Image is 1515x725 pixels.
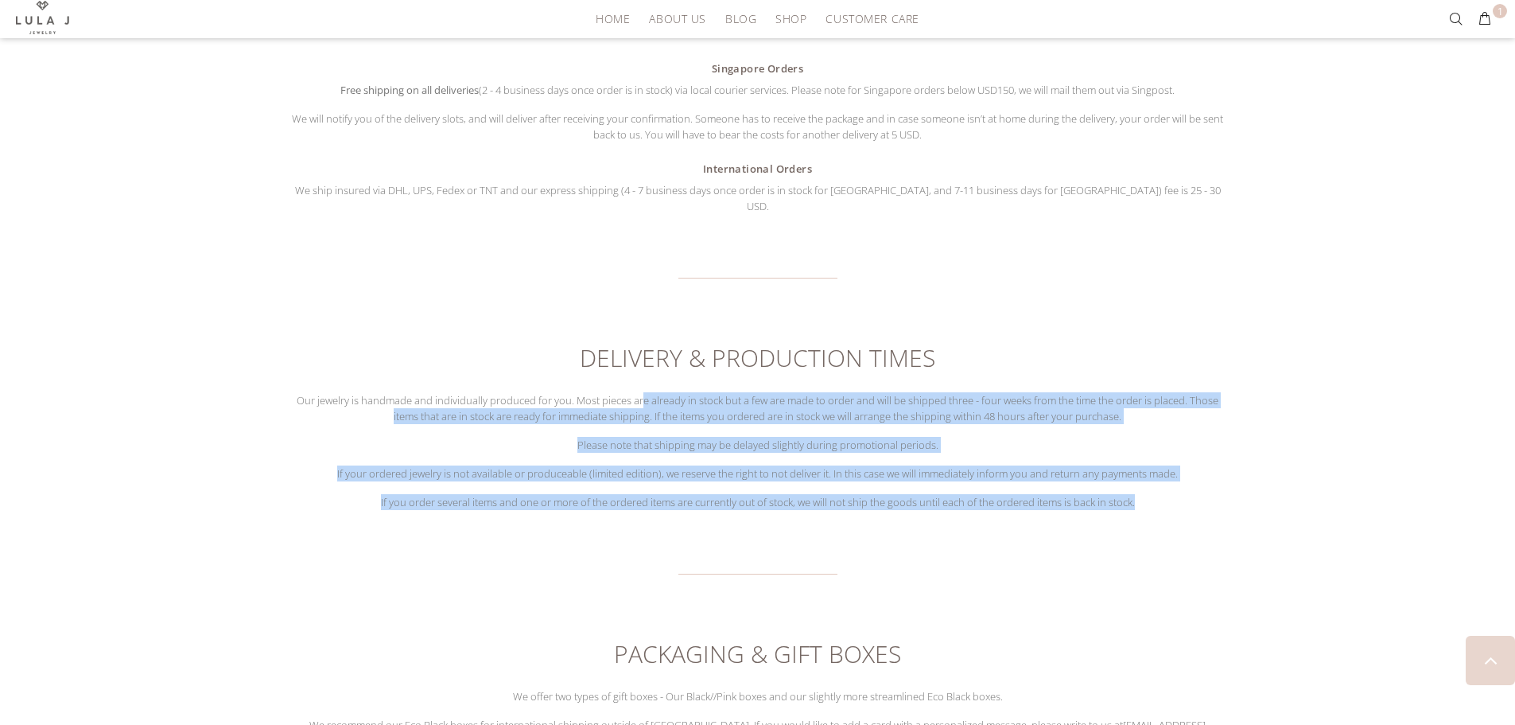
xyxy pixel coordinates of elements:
p: We will notify you of the delivery slots, and will deliver after receiving your confirmation. Som... [289,111,1227,142]
h3: PACKAGING & GIFT BOXES [289,638,1227,688]
p: If your ordered jewelry is not available or produceable (limited edition), we reserve the right t... [289,466,1227,481]
h4: Singapore Orders [289,55,1227,82]
span: HOME [596,13,630,25]
a: BLOG [716,6,766,31]
p: If you order several items and one or more of the ordered items are currently out of stock, we wi... [289,494,1227,510]
span: CUSTOMER CARE [825,13,919,25]
button: 1 [1470,6,1499,32]
a: SHOP [766,6,816,31]
h4: International Orders [289,155,1227,182]
p: We offer two types of gift boxes - Our Black//Pink boxes and our slightly more streamlined Eco Bl... [289,688,1227,704]
p: We ship insured via DHL, UPS, Fedex or TNT and our express shipping (4 - 7 business days once ord... [289,182,1227,214]
strong: Free shipping on all deliveries [340,83,479,97]
span: ABOUT US [649,13,705,25]
a: ABOUT US [639,6,715,31]
a: HOME [586,6,639,31]
p: Our jewelry is handmade and individually produced for you. Most pieces are already in stock but a... [289,392,1227,424]
a: BACK TO TOP [1466,636,1515,685]
span: BLOG [725,13,756,25]
p: (2 - 4 business days once order is in stock) via local courier services. Please note for Singapor... [289,82,1227,98]
p: Please note that shipping may be delayed slightly during promotional periods. [289,437,1227,453]
span: SHOP [775,13,806,25]
h3: DELIVERY & PRODUCTION TIMES [289,342,1227,392]
a: CUSTOMER CARE [816,6,919,31]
